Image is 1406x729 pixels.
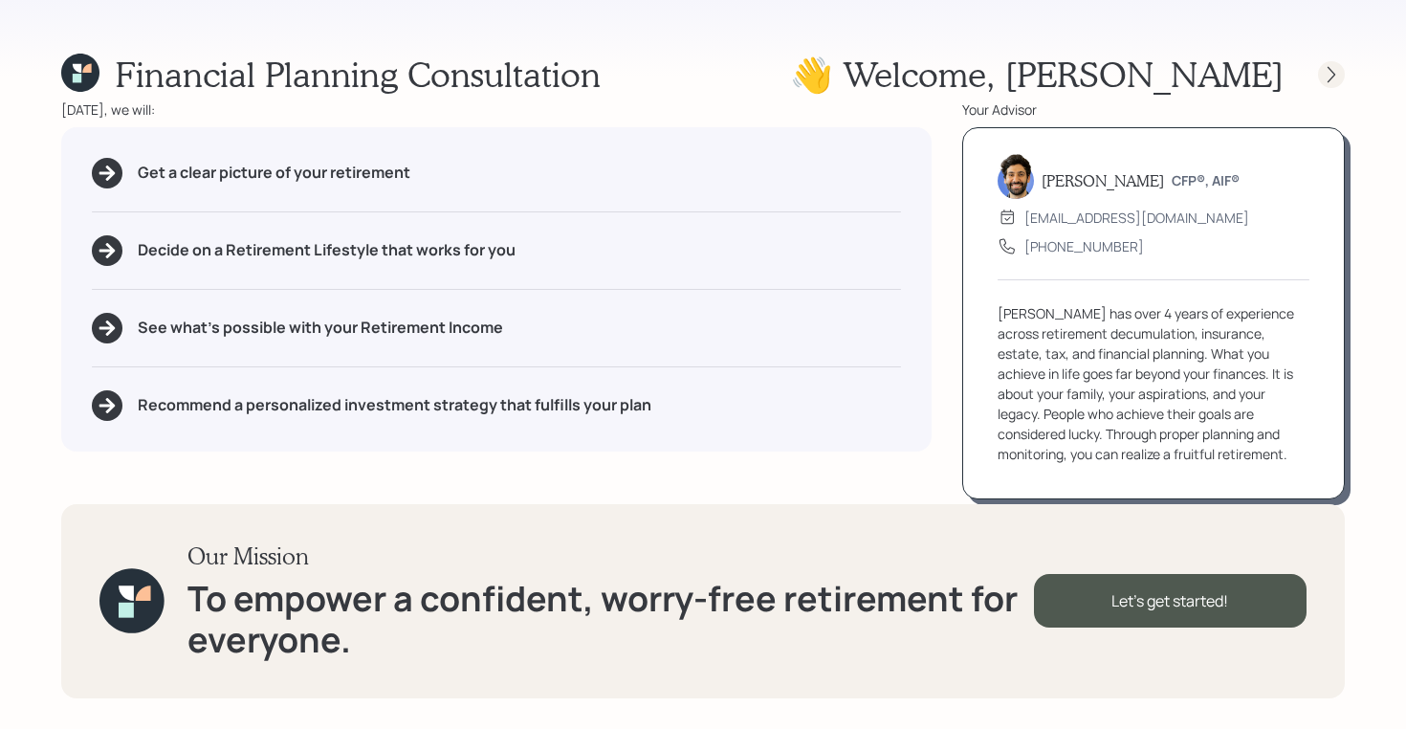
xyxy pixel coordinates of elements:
[1024,208,1249,228] div: [EMAIL_ADDRESS][DOMAIN_NAME]
[1034,574,1307,628] div: Let's get started!
[138,241,516,259] h5: Decide on a Retirement Lifestyle that works for you
[1042,171,1164,189] h5: [PERSON_NAME]
[187,542,1034,570] h3: Our Mission
[138,319,503,337] h5: See what's possible with your Retirement Income
[1024,236,1144,256] div: [PHONE_NUMBER]
[998,153,1034,199] img: eric-schwartz-headshot.png
[962,99,1345,120] div: Your Advisor
[790,54,1284,95] h1: 👋 Welcome , [PERSON_NAME]
[187,578,1034,660] h1: To empower a confident, worry-free retirement for everyone.
[61,99,932,120] div: [DATE], we will:
[138,396,651,414] h5: Recommend a personalized investment strategy that fulfills your plan
[1172,173,1240,189] h6: CFP®, AIF®
[138,164,410,182] h5: Get a clear picture of your retirement
[998,303,1309,464] div: [PERSON_NAME] has over 4 years of experience across retirement decumulation, insurance, estate, t...
[115,54,601,95] h1: Financial Planning Consultation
